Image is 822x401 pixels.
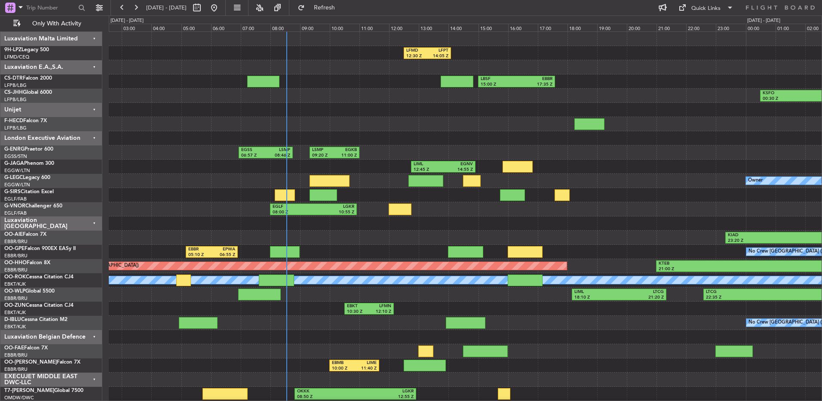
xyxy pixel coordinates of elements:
[4,96,27,103] a: LFPB/LBG
[266,147,290,153] div: LSMP
[4,232,23,237] span: OO-AIE
[188,252,212,258] div: 05:10 Z
[347,309,369,315] div: 10:30 Z
[4,309,26,316] a: EBKT/KJK
[4,189,21,194] span: G-SIRS
[427,48,448,54] div: LFPT
[266,153,290,159] div: 08:46 Z
[313,210,354,216] div: 10:55 Z
[4,317,67,322] a: D-IBLUCessna Citation M2
[4,153,27,160] a: EGSS/STN
[110,17,144,25] div: [DATE] - [DATE]
[574,295,619,301] div: 18:10 Z
[4,366,28,373] a: EBBR/BRU
[4,260,27,265] span: OO-HHO
[270,24,300,31] div: 08:00
[4,196,27,202] a: EGLF/FAB
[4,47,21,52] span: 9H-LPZ
[4,395,34,401] a: OMDW/DWC
[354,366,377,372] div: 11:40 Z
[4,267,28,273] a: EBBR/BRU
[4,352,28,358] a: EBBR/BRU
[9,17,93,31] button: Only With Activity
[619,295,664,301] div: 21:20 Z
[307,5,343,11] span: Refresh
[356,394,414,400] div: 12:55 Z
[347,303,369,309] div: EBKT
[4,147,25,152] span: G-ENRG
[241,147,266,153] div: EGSS
[4,275,26,280] span: OO-ROK
[4,161,54,166] a: G-JAGAPhenom 300
[4,275,74,280] a: OO-ROKCessna Citation CJ4
[4,204,62,209] a: G-VNORChallenger 650
[448,24,478,31] div: 14:00
[188,247,212,253] div: EBBR
[4,345,24,351] span: OO-FAE
[4,175,23,180] span: G-LEGC
[4,303,74,308] a: OO-ZUNCessna Citation CJ4
[4,76,23,81] span: CS-DTR
[516,76,552,82] div: EBBR
[4,54,29,60] a: LFMD/CEQ
[574,289,619,295] div: LIML
[406,53,427,59] div: 12:30 Z
[4,289,25,294] span: OO-WLP
[4,253,28,259] a: EBBR/BRU
[4,118,23,123] span: F-HECD
[4,204,25,209] span: G-VNOR
[4,388,83,393] a: T7-[PERSON_NAME]Global 7500
[359,24,389,31] div: 11:00
[406,48,427,54] div: LFMD
[686,24,716,31] div: 22:00
[4,232,46,237] a: OO-AIEFalcon 7X
[4,303,26,308] span: OO-ZUN
[4,210,27,216] a: EGLF/FAB
[211,24,241,31] div: 06:00
[334,147,357,153] div: EGKB
[4,360,57,365] span: OO-[PERSON_NAME]
[728,232,817,238] div: KIAD
[4,289,55,294] a: OO-WLPGlobal 5500
[4,167,30,174] a: EGGW/LTN
[4,90,52,95] a: CS-JHHGlobal 6000
[332,360,354,366] div: EBMB
[4,317,21,322] span: D-IBLU
[508,24,538,31] div: 16:00
[538,24,567,31] div: 17:00
[4,76,52,81] a: CS-DTRFalcon 2000
[369,303,391,309] div: LFMN
[419,24,448,31] div: 13:00
[354,360,377,366] div: LIME
[4,295,28,302] a: EBBR/BRU
[627,24,656,31] div: 20:00
[273,210,313,216] div: 08:00 Z
[4,182,30,188] a: EGGW/LTN
[4,118,47,123] a: F-HECDFalcon 7X
[516,82,552,88] div: 17:35 Z
[4,281,26,287] a: EBKT/KJK
[478,24,508,31] div: 15:00
[4,260,50,265] a: OO-HHOFalcon 8X
[481,82,517,88] div: 15:00 Z
[716,24,745,31] div: 23:00
[313,204,354,210] div: LGKR
[151,24,181,31] div: 04:00
[332,366,354,372] div: 10:00 Z
[297,389,355,395] div: OKKK
[4,47,49,52] a: 9H-LPZLegacy 500
[146,4,187,12] span: [DATE] - [DATE]
[659,261,759,267] div: KTEB
[4,238,28,245] a: EBBR/BRU
[389,24,419,31] div: 12:00
[4,324,26,330] a: EBKT/KJK
[241,24,270,31] div: 07:00
[312,153,334,159] div: 09:20 Z
[334,153,357,159] div: 11:00 Z
[294,1,345,15] button: Refresh
[748,174,763,187] div: Owner
[122,24,151,31] div: 03:00
[4,189,54,194] a: G-SIRSCitation Excel
[443,161,473,167] div: EGNV
[330,24,359,31] div: 10:00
